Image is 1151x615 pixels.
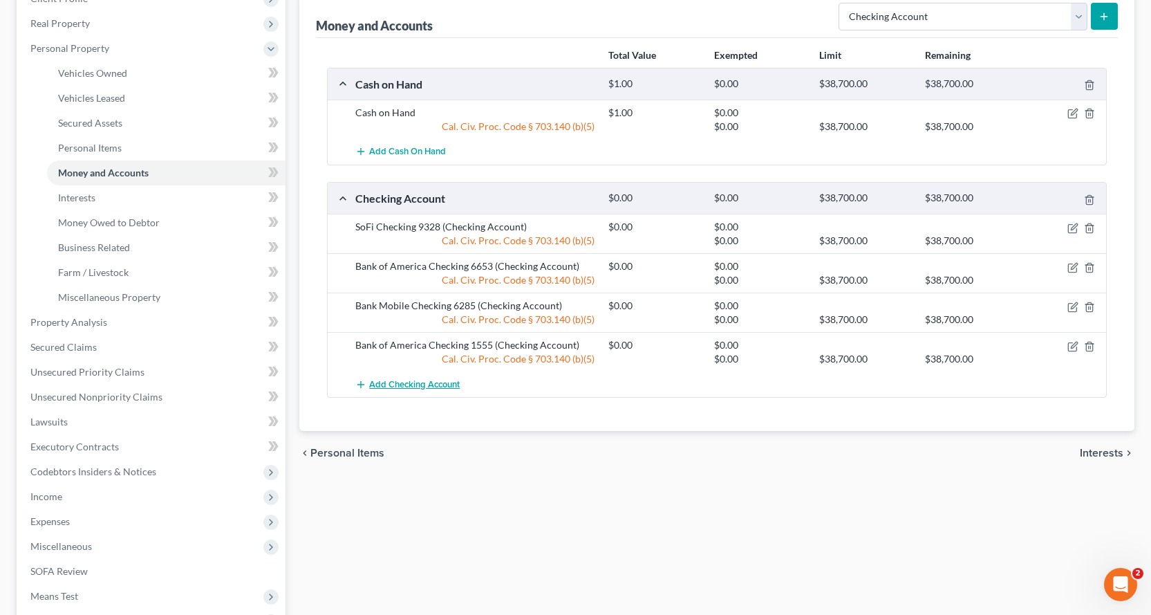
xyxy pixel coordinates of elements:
div: Cal. Civ. Proc. Code § 703.140 (b)(5) [348,234,601,248]
button: Interests chevron_right [1080,448,1134,459]
span: Vehicles Leased [58,92,125,104]
div: Cal. Civ. Proc. Code § 703.140 (b)(5) [348,313,601,327]
div: $0.00 [707,299,812,313]
span: Interests [58,192,95,203]
div: $0.00 [601,192,706,205]
div: $0.00 [707,259,812,273]
div: Checking Account [348,191,601,205]
a: Vehicles Owned [47,61,286,86]
span: Money Owed to Debtor [58,217,160,228]
div: $0.00 [707,77,812,91]
div: $38,700.00 [918,192,1023,205]
a: Unsecured Nonpriority Claims [19,385,286,410]
div: $0.00 [601,299,706,313]
div: $0.00 [707,313,812,327]
a: Secured Assets [47,111,286,136]
div: $0.00 [707,234,812,248]
div: $0.00 [707,106,812,120]
a: Personal Items [47,136,286,160]
strong: Exempted [714,49,758,61]
div: $0.00 [601,259,706,273]
a: Secured Claims [19,335,286,360]
div: $38,700.00 [812,273,917,287]
span: Lawsuits [30,416,68,428]
div: Bank of America Checking 6653 (Checking Account) [348,259,601,273]
button: Add Cash on Hand [355,139,446,165]
span: Executory Contracts [30,441,119,452]
span: Income [30,490,62,502]
div: $0.00 [707,192,812,205]
strong: Total Value [608,49,656,61]
span: Secured Claims [30,341,97,353]
div: Money and Accounts [316,17,433,34]
a: Business Related [47,235,286,260]
div: Cash on Hand [348,106,601,120]
div: Cal. Civ. Proc. Code § 703.140 (b)(5) [348,352,601,366]
button: Add Checking Account [355,371,460,397]
span: Secured Assets [58,117,122,129]
div: Bank Mobile Checking 6285 (Checking Account) [348,299,601,313]
div: $0.00 [707,120,812,134]
div: Cal. Civ. Proc. Code § 703.140 (b)(5) [348,273,601,287]
a: Money Owed to Debtor [47,210,286,235]
button: chevron_left Personal Items [299,448,384,459]
strong: Remaining [925,49,971,61]
div: $1.00 [601,77,706,91]
span: Add Cash on Hand [369,147,446,158]
span: Business Related [58,241,130,253]
a: Miscellaneous Property [47,285,286,310]
span: Personal Items [310,448,384,459]
div: $38,700.00 [812,192,917,205]
div: $0.00 [707,220,812,234]
span: Means Test [30,590,78,602]
div: Bank of America Checking 1555 (Checking Account) [348,338,601,352]
a: Unsecured Priority Claims [19,360,286,385]
div: SoFi Checking 9328 (Checking Account) [348,220,601,234]
div: $0.00 [707,273,812,287]
div: $38,700.00 [812,234,917,248]
span: Codebtors Insiders & Notices [30,466,156,477]
span: Unsecured Priority Claims [30,366,144,378]
span: Personal Items [58,142,122,154]
i: chevron_right [1123,448,1134,459]
div: $38,700.00 [918,313,1023,327]
a: SOFA Review [19,559,286,584]
div: $38,700.00 [812,120,917,134]
div: Cal. Civ. Proc. Code § 703.140 (b)(5) [348,120,601,134]
a: Lawsuits [19,410,286,434]
div: $0.00 [707,352,812,366]
span: Personal Property [30,42,109,54]
a: Vehicles Leased [47,86,286,111]
div: Cash on Hand [348,77,601,91]
span: Money and Accounts [58,167,149,178]
strong: Limit [819,49,841,61]
span: Miscellaneous [30,540,92,552]
div: $38,700.00 [918,352,1023,366]
span: Real Property [30,17,90,29]
iframe: Intercom live chat [1104,568,1137,601]
a: Interests [47,185,286,210]
div: $38,700.00 [918,273,1023,287]
span: Add Checking Account [369,379,460,390]
div: $38,700.00 [812,313,917,327]
div: $0.00 [601,220,706,234]
div: $38,700.00 [918,77,1023,91]
span: Vehicles Owned [58,67,127,79]
a: Property Analysis [19,310,286,335]
span: Unsecured Nonpriority Claims [30,391,162,403]
div: $1.00 [601,106,706,120]
span: SOFA Review [30,565,88,577]
span: 2 [1132,568,1143,579]
span: Miscellaneous Property [58,291,160,303]
div: $38,700.00 [812,352,917,366]
i: chevron_left [299,448,310,459]
a: Money and Accounts [47,160,286,185]
div: $0.00 [707,338,812,352]
span: Expenses [30,515,70,527]
span: Property Analysis [30,316,107,328]
div: $38,700.00 [812,77,917,91]
a: Farm / Livestock [47,260,286,285]
span: Interests [1080,448,1123,459]
span: Farm / Livestock [58,266,129,278]
div: $38,700.00 [918,234,1023,248]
